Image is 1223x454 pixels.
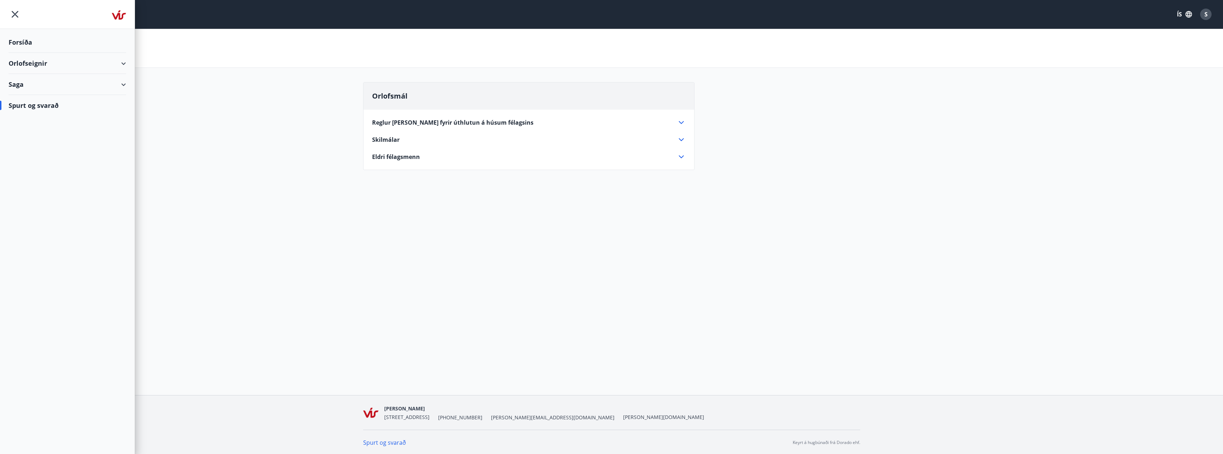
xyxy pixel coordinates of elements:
[372,119,533,126] span: Reglur [PERSON_NAME] fyrir úthlutun á húsum félagsins
[384,414,430,420] span: [STREET_ADDRESS]
[372,153,420,161] span: Eldri félagsmenn
[491,414,615,421] span: [PERSON_NAME][EMAIL_ADDRESS][DOMAIN_NAME]
[372,91,407,101] span: Orlofsmál
[372,153,686,161] div: Eldri félagsmenn
[1173,8,1196,21] button: ÍS
[1204,10,1208,18] span: S
[112,8,126,22] img: union_logo
[372,136,400,144] span: Skilmálar
[793,439,860,446] p: Keyrt á hugbúnaði frá Dorado ehf.
[384,405,425,412] span: [PERSON_NAME]
[9,53,126,74] div: Orlofseignir
[363,439,406,446] a: Spurt og svarað
[9,95,126,116] div: Spurt og svarað
[9,8,21,21] button: menu
[9,32,126,53] div: Forsíða
[372,135,686,144] div: Skilmálar
[623,414,704,420] a: [PERSON_NAME][DOMAIN_NAME]
[1197,6,1214,23] button: S
[9,74,126,95] div: Saga
[438,414,482,421] span: [PHONE_NUMBER]
[372,118,686,127] div: Reglur [PERSON_NAME] fyrir úthlutun á húsum félagsins
[363,405,379,420] img: KLdt0xK1pgQPh9arYqkAgyEgeGrLnSBJDttyfTVn.png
